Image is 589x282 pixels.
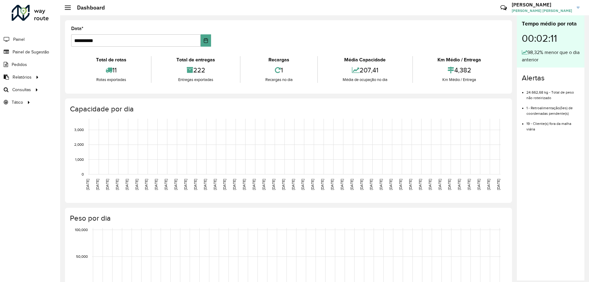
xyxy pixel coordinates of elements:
[252,179,256,190] text: [DATE]
[360,179,364,190] text: [DATE]
[76,255,88,259] text: 50,000
[512,8,572,14] span: [PERSON_NAME] [PERSON_NAME]
[301,179,305,190] text: [DATE]
[125,179,129,190] text: [DATE]
[319,77,410,83] div: Média de ocupação no dia
[86,179,90,190] text: [DATE]
[12,87,31,93] span: Consultas
[398,179,402,190] text: [DATE]
[153,64,238,77] div: 222
[73,64,149,77] div: 11
[291,179,295,190] text: [DATE]
[487,179,491,190] text: [DATE]
[144,179,148,190] text: [DATE]
[74,143,84,147] text: 2,000
[71,4,105,11] h2: Dashboard
[477,179,481,190] text: [DATE]
[438,179,442,190] text: [DATE]
[12,61,27,68] span: Pedidos
[467,179,471,190] text: [DATE]
[428,179,432,190] text: [DATE]
[414,77,504,83] div: Km Médio / Entrega
[496,179,500,190] text: [DATE]
[13,74,32,80] span: Relatórios
[271,179,275,190] text: [DATE]
[408,179,412,190] text: [DATE]
[320,179,324,190] text: [DATE]
[526,85,579,101] li: 24.662,68 kg - Total de peso não roteirizado
[522,74,579,83] h4: Alertas
[242,64,316,77] div: 1
[310,179,314,190] text: [DATE]
[203,179,207,190] text: [DATE]
[350,179,354,190] text: [DATE]
[12,99,23,106] span: Tático
[414,56,504,64] div: Km Médio / Entrega
[135,179,139,190] text: [DATE]
[70,105,506,114] h4: Capacidade por dia
[330,179,334,190] text: [DATE]
[222,179,226,190] text: [DATE]
[389,179,393,190] text: [DATE]
[71,25,83,32] label: Data
[70,214,506,223] h4: Peso por dia
[232,179,236,190] text: [DATE]
[73,77,149,83] div: Rotas exportadas
[319,64,410,77] div: 207,41
[13,49,49,55] span: Painel de Sugestão
[174,179,178,190] text: [DATE]
[369,179,373,190] text: [DATE]
[497,1,510,14] a: Contato Rápido
[457,179,461,190] text: [DATE]
[75,157,84,161] text: 1,000
[418,179,422,190] text: [DATE]
[379,179,383,190] text: [DATE]
[105,179,109,190] text: [DATE]
[447,179,451,190] text: [DATE]
[213,179,217,190] text: [DATE]
[242,77,316,83] div: Recargas no dia
[115,179,119,190] text: [DATE]
[526,101,579,116] li: 1 - Retroalimentação(ões) de coordenadas pendente(s)
[522,28,579,49] div: 00:02:11
[153,56,238,64] div: Total de entregas
[242,179,246,190] text: [DATE]
[164,179,168,190] text: [DATE]
[512,2,572,8] h3: [PERSON_NAME]
[13,36,25,43] span: Painel
[522,49,579,64] div: 98,32% menor que o dia anterior
[75,228,88,232] text: 100,000
[281,179,285,190] text: [DATE]
[340,179,344,190] text: [DATE]
[183,179,187,190] text: [DATE]
[414,64,504,77] div: 4,382
[526,116,579,132] li: 19 - Cliente(s) fora da malha viária
[95,179,99,190] text: [DATE]
[74,128,84,132] text: 3,000
[154,179,158,190] text: [DATE]
[262,179,266,190] text: [DATE]
[153,77,238,83] div: Entregas exportadas
[201,34,211,47] button: Choose Date
[242,56,316,64] div: Recargas
[522,20,579,28] div: Tempo médio por rota
[193,179,197,190] text: [DATE]
[319,56,410,64] div: Média Capacidade
[73,56,149,64] div: Total de rotas
[82,172,84,176] text: 0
